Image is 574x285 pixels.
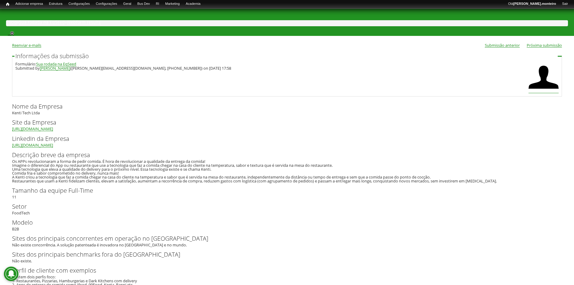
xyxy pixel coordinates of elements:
[12,127,53,131] a: [URL][DOMAIN_NAME]
[485,43,520,48] a: Submissão anterior
[12,2,46,6] a: Adicionar empresa
[12,150,552,160] label: Descrição breve da empresa
[183,2,203,6] a: Academia
[527,43,562,48] a: Próxima submissão
[12,250,562,263] div: Não existe.
[19,20,65,25] a: Sua rodada na EqSeed
[162,2,183,6] a: Marketing
[67,20,101,25] a: Webform results
[12,234,552,243] label: Sites dos principais concorrentes em operação no [GEOGRAPHIC_DATA]
[559,2,571,6] a: Sair
[505,2,559,6] a: Olá[PERSON_NAME].monteiro
[65,2,93,6] a: Configurações
[15,66,525,71] div: Submitted by ([PERSON_NAME][EMAIL_ADDRESS][DOMAIN_NAME], [PHONE_NUMBER]) on [DATE] 17:58
[12,218,552,227] label: Modelo
[529,62,559,92] img: Foto de Armando Pompeu
[12,186,562,199] div: 11
[12,266,552,275] label: Perfil de cliente com exemplos
[12,202,552,211] label: Setor
[12,102,562,115] div: Kenti Tech Ltda
[529,62,559,93] a: Ver perfil do usuário.
[12,234,562,247] div: Não existe concorrência. A solução patenteada é inovadora no [GEOGRAPHIC_DATA] e no mundo.
[12,43,41,48] a: Reenviar e-mails
[12,143,53,147] a: [URL][DOMAIN_NAME]
[46,2,66,6] a: Estrutura
[153,2,162,6] a: RI
[134,2,153,6] a: Bus Dev
[12,118,552,127] label: Site da Empresa
[120,2,134,6] a: Geral
[12,202,562,215] div: FoodTech
[12,218,562,231] div: B2B
[14,53,558,59] legend: Informações da submissão
[12,160,558,183] div: Os APPs revolucionaram a forma de pedir comida. É hora de revolucionar a qualidade da entrega da ...
[15,62,525,66] div: Formulário:
[6,20,568,26] div: » »
[12,250,552,259] label: Sites dos principais benchmarks fora do [GEOGRAPHIC_DATA]
[36,62,76,66] a: Sua rodada na EqSeed
[40,66,70,71] a: [PERSON_NAME]
[513,2,556,5] strong: [PERSON_NAME].monteiro
[12,134,552,143] label: LinkedIn da Empresa
[12,102,552,111] label: Nome da Empresa
[93,2,120,6] a: Configurações
[12,186,552,195] label: Tamanho da equipe Full-Time
[3,2,12,7] a: Início
[6,20,17,25] a: Início
[6,2,9,6] span: Início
